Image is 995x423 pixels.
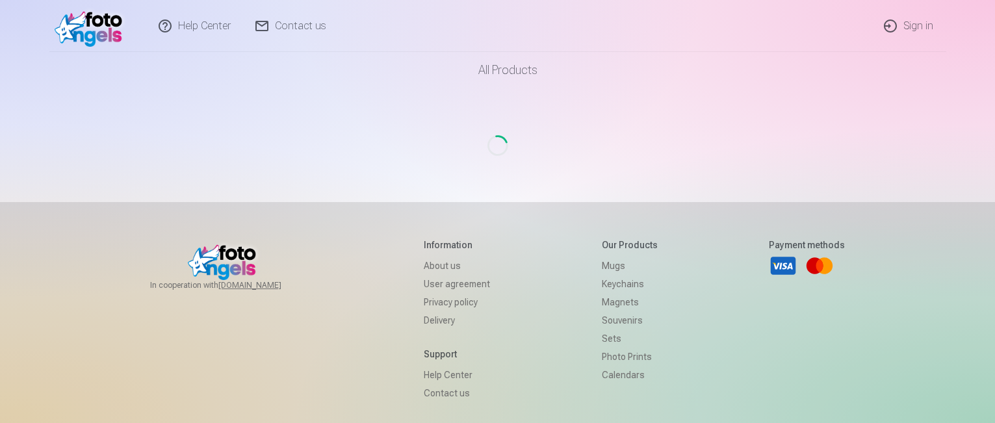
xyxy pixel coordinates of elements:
a: Visa [769,251,797,280]
h5: Payment methods [769,238,845,251]
a: User agreement [424,275,490,293]
span: In cooperation with [150,280,313,290]
a: Delivery [424,311,490,329]
h5: Our products [602,238,658,251]
a: Mugs [602,257,658,275]
a: [DOMAIN_NAME] [218,280,313,290]
a: Help Center [424,366,490,384]
img: /v1 [55,5,129,47]
a: Calendars [602,366,658,384]
a: About us [424,257,490,275]
h5: Support [424,348,490,361]
a: Mastercard [805,251,834,280]
a: Souvenirs [602,311,658,329]
a: Magnets [602,293,658,311]
a: Privacy policy [424,293,490,311]
h5: Information [424,238,490,251]
a: All products [442,52,553,88]
a: Contact us [424,384,490,402]
a: Keychains [602,275,658,293]
a: Photo prints [602,348,658,366]
a: Sets [602,329,658,348]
